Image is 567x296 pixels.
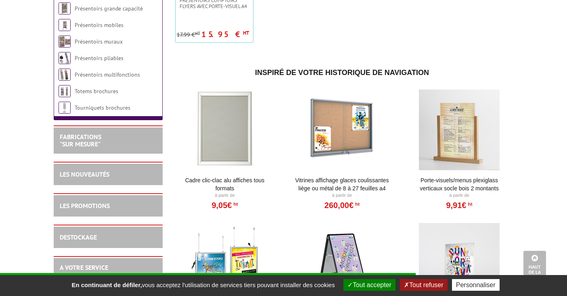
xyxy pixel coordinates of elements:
[195,30,200,36] sup: HT
[60,202,110,210] a: LES PROMOTIONS
[410,192,509,199] p: À partir de
[292,176,392,192] a: Vitrines affichage glaces coulissantes liège ou métal de 8 à 27 feuilles A4
[75,54,123,62] a: Présentoirs pliables
[60,233,97,241] a: DESTOCKAGE
[175,176,275,192] a: Cadre Clic-Clac Alu affiches tous formats
[59,102,71,114] img: Tourniquets brochures
[232,201,238,207] sup: HT
[211,203,238,208] a: 9,05€HT
[201,32,249,37] p: 15.95 €
[175,192,275,199] p: À partir de
[75,71,140,78] a: Présentoirs multifonctions
[59,2,71,15] img: Présentoirs grande capacité
[292,192,392,199] p: À partir de
[60,264,157,271] h2: A votre service
[354,201,360,207] sup: HT
[243,29,249,36] sup: HT
[59,19,71,31] img: Présentoirs mobiles
[59,85,71,97] img: Totems brochures
[177,32,200,38] p: 17.99 €
[71,281,142,288] strong: En continuant de défiler,
[60,170,109,178] a: LES NOUVEAUTÉS
[59,35,71,48] img: Présentoirs muraux
[466,201,472,207] sup: HT
[75,21,123,29] a: Présentoirs mobiles
[446,203,472,208] a: 9,91€HT
[75,38,123,45] a: Présentoirs muraux
[75,88,118,95] a: Totems brochures
[75,5,143,12] a: Présentoirs grande capacité
[255,69,429,77] span: Inspiré de votre historique de navigation
[400,279,447,291] button: Tout refuser
[452,279,500,291] button: Personnaliser (fenêtre modale)
[67,281,339,288] span: vous acceptez l'utilisation de services tiers pouvant installer des cookies
[75,104,130,111] a: Tourniquets brochures
[59,69,71,81] img: Présentoirs multifonctions
[523,251,546,284] a: Haut de la page
[60,133,101,148] a: FABRICATIONS"Sur Mesure"
[324,203,360,208] a: 260,00€HT
[343,279,395,291] button: Tout accepter
[59,52,71,64] img: Présentoirs pliables
[410,176,509,192] a: Porte-Visuels/Menus Plexiglass Verticaux Socle Bois 2 Montants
